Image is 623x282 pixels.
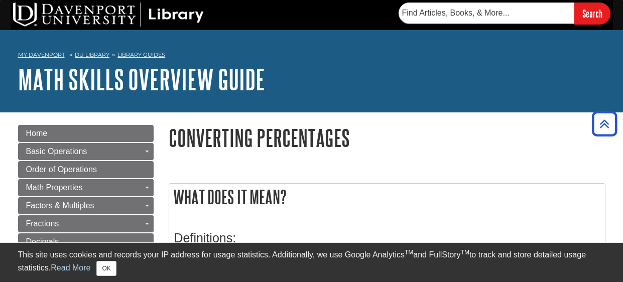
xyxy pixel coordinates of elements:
input: Search [574,3,610,24]
sup: TM [461,249,469,256]
a: Home [18,125,154,142]
nav: breadcrumb [18,48,605,64]
span: Decimals [26,237,59,246]
h1: Converting Percentages [169,125,605,151]
span: Order of Operations [26,165,97,174]
a: DU Library [75,51,109,58]
a: My Davenport [18,51,65,59]
input: Find Articles, Books, & More... [399,3,574,24]
span: Fractions [26,219,59,228]
span: Math Properties [26,183,83,192]
span: Home [26,129,48,137]
a: Library Guides [117,51,165,58]
a: Fractions [18,215,154,232]
a: Order of Operations [18,161,154,178]
a: Math Skills Overview Guide [18,64,265,95]
h2: What does it mean? [169,184,605,210]
h3: Definitions: [174,231,600,245]
a: Decimals [18,233,154,250]
sup: TM [405,249,413,256]
a: Math Properties [18,179,154,196]
span: Factors & Multiples [26,201,94,210]
div: This site uses cookies and records your IP address for usage statistics. Additionally, we use Goo... [18,249,605,276]
span: Basic Operations [26,147,87,156]
a: Factors & Multiples [18,197,154,214]
img: DU Library [13,3,204,27]
button: Close [96,261,116,276]
a: Back to Top [588,117,620,130]
form: Searches DU Library's articles, books, and more [399,3,610,24]
a: Basic Operations [18,143,154,160]
a: Read More [51,263,90,272]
